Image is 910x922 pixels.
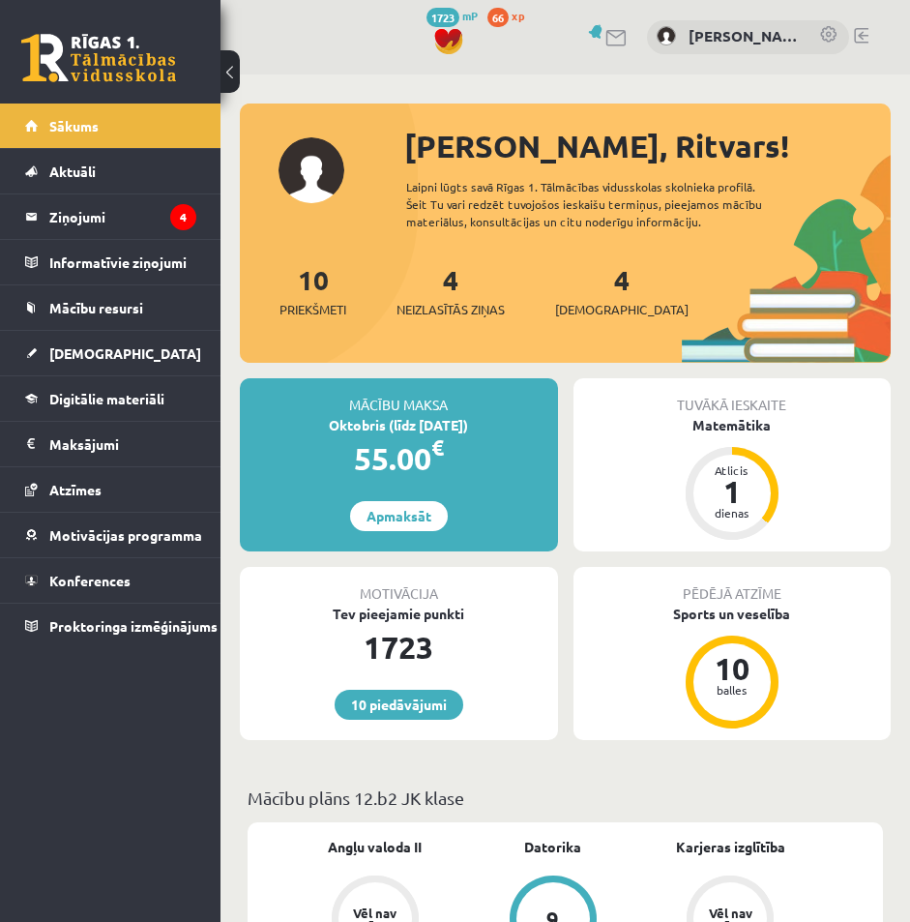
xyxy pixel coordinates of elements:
[703,464,761,476] div: Atlicis
[25,467,196,512] a: Atzīmes
[49,344,201,362] span: [DEMOGRAPHIC_DATA]
[657,26,676,45] img: Ritvars Lauva
[406,178,797,230] div: Laipni lūgts savā Rīgas 1. Tālmācības vidusskolas skolnieka profilā. Šeit Tu vari redzēt tuvojošo...
[49,117,99,134] span: Sākums
[335,690,463,720] a: 10 piedāvājumi
[49,617,218,635] span: Proktoringa izmēģinājums
[21,34,176,82] a: Rīgas 1. Tālmācības vidusskola
[573,415,892,543] a: Matemātika Atlicis 1 dienas
[573,415,892,435] div: Matemātika
[703,476,761,507] div: 1
[49,194,196,239] legend: Ziņojumi
[240,567,558,604] div: Motivācija
[279,262,346,319] a: 10Priekšmeti
[25,604,196,648] a: Proktoringa izmēģinājums
[25,331,196,375] a: [DEMOGRAPHIC_DATA]
[487,8,534,23] a: 66 xp
[25,240,196,284] a: Informatīvie ziņojumi
[396,262,505,319] a: 4Neizlasītās ziņas
[25,149,196,193] a: Aktuāli
[240,624,558,670] div: 1723
[350,501,448,531] a: Apmaksāt
[49,481,102,498] span: Atzīmes
[279,300,346,319] span: Priekšmeti
[25,558,196,603] a: Konferences
[703,507,761,519] div: dienas
[328,837,422,857] a: Angļu valoda II
[404,123,891,169] div: [PERSON_NAME], Ritvars!
[703,684,761,696] div: balles
[170,204,196,230] i: 4
[240,604,558,624] div: Tev pieejamie punkti
[49,299,143,316] span: Mācību resursi
[689,25,800,47] a: [PERSON_NAME]
[49,240,196,284] legend: Informatīvie ziņojumi
[240,378,558,415] div: Mācību maksa
[49,163,96,180] span: Aktuāli
[573,604,892,624] div: Sports un veselība
[49,390,164,407] span: Digitālie materiāli
[524,837,581,857] a: Datorika
[487,8,509,27] span: 66
[49,572,131,589] span: Konferences
[25,376,196,421] a: Digitālie materiāli
[49,422,196,466] legend: Maksājumi
[426,8,478,23] a: 1723 mP
[676,837,785,857] a: Karjeras izglītība
[555,300,689,319] span: [DEMOGRAPHIC_DATA]
[25,104,196,148] a: Sākums
[462,8,478,23] span: mP
[25,194,196,239] a: Ziņojumi4
[396,300,505,319] span: Neizlasītās ziņas
[573,378,892,415] div: Tuvākā ieskaite
[512,8,524,23] span: xp
[703,653,761,684] div: 10
[240,435,558,482] div: 55.00
[240,415,558,435] div: Oktobris (līdz [DATE])
[25,422,196,466] a: Maksājumi
[25,513,196,557] a: Motivācijas programma
[426,8,459,27] span: 1723
[573,604,892,731] a: Sports un veselība 10 balles
[49,526,202,544] span: Motivācijas programma
[573,567,892,604] div: Pēdējā atzīme
[248,785,883,811] p: Mācību plāns 12.b2 JK klase
[555,262,689,319] a: 4[DEMOGRAPHIC_DATA]
[431,433,444,461] span: €
[25,285,196,330] a: Mācību resursi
